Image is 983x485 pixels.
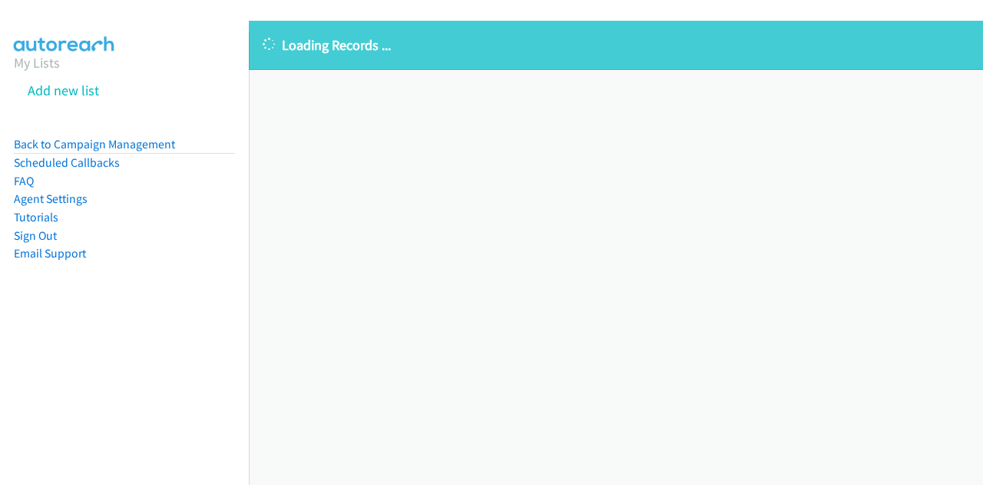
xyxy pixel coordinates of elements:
[14,54,60,71] a: My Lists
[263,35,969,55] p: Loading Records ...
[14,174,34,188] a: FAQ
[28,81,99,99] a: Add new list
[14,246,86,261] a: Email Support
[14,137,175,151] a: Back to Campaign Management
[14,155,120,170] a: Scheduled Callbacks
[14,210,58,224] a: Tutorials
[14,191,88,206] a: Agent Settings
[14,228,57,243] a: Sign Out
